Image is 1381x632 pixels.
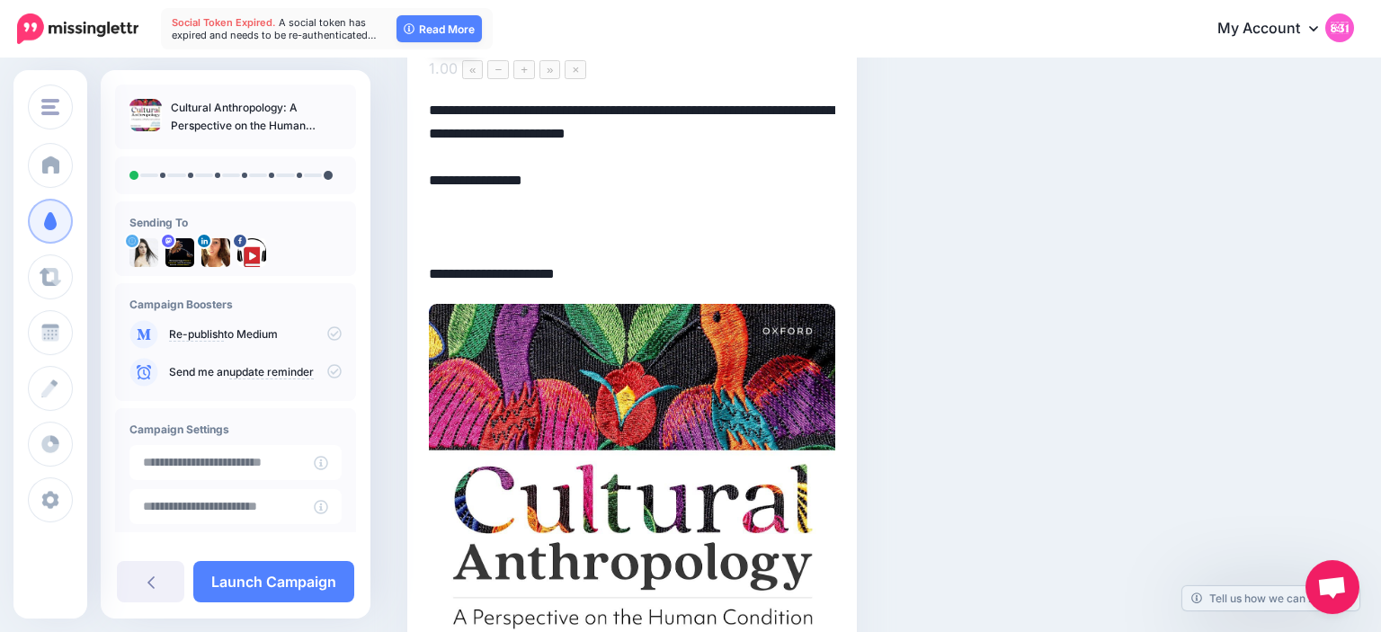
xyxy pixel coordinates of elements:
[1199,7,1354,51] a: My Account
[129,216,342,229] h4: Sending To
[129,99,162,131] img: 53902b69da14a45b21d7f525169e06e2_thumb.jpg
[169,327,224,342] a: Re-publish
[1182,586,1359,610] a: Tell us how we can improve
[396,15,482,42] a: Read More
[171,99,342,135] p: Cultural Anthropology: A Perspective on the Human Condition, 5th Canadian Edition – ePub eBook
[165,238,194,267] img: 802740b3fb02512f-84599.jpg
[41,99,59,115] img: menu.png
[1305,560,1359,614] div: Open chat
[201,238,230,267] img: 1537218439639-55706.png
[129,238,158,267] img: tSvj_Osu-58146.jpg
[172,16,377,41] span: A social token has expired and needs to be re-authenticated…
[169,364,342,380] p: Send me an
[169,326,342,343] p: to Medium
[237,238,266,267] img: 307443043_482319977280263_5046162966333289374_n-bsa149661.png
[172,16,276,29] span: Social Token Expired.
[17,13,138,44] img: Missinglettr
[129,298,342,311] h4: Campaign Boosters
[129,423,342,436] h4: Campaign Settings
[229,365,314,379] a: update reminder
